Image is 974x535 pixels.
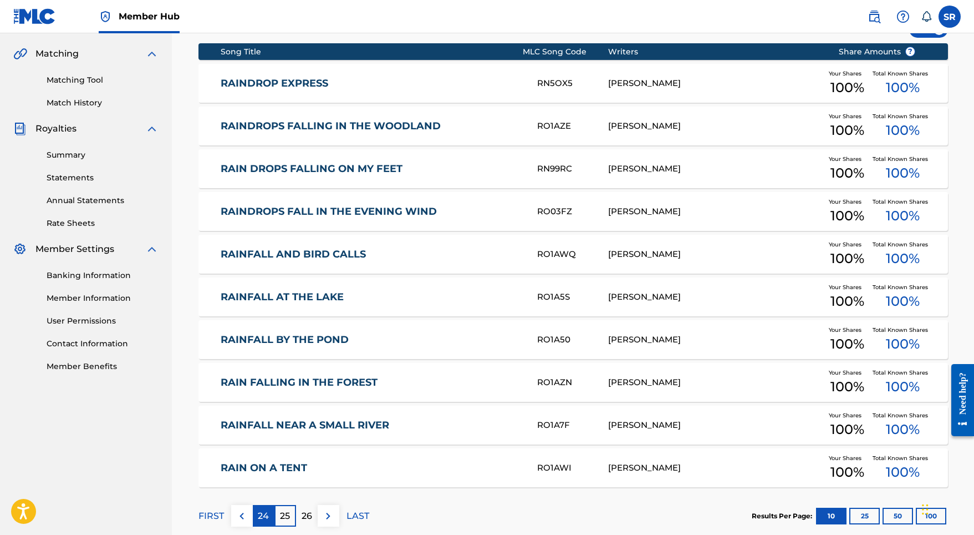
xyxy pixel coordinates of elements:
span: 100 % [886,78,920,98]
a: RAINDROPS FALL IN THE EVENING WIND [221,205,522,218]
img: left [235,509,248,523]
span: Your Shares [829,69,866,78]
img: right [322,509,335,523]
a: RAINDROP EXPRESS [221,77,522,90]
a: RAINFALL NEAR A SMALL RIVER [221,419,522,432]
span: Total Known Shares [873,369,932,377]
span: 100 % [886,249,920,269]
a: Member Benefits [47,361,159,372]
span: 100 % [830,334,864,354]
iframe: Resource Center [943,355,974,446]
span: ? [906,47,915,56]
img: expand [145,47,159,60]
div: Song Title [221,46,523,58]
a: RAINFALL BY THE POND [221,334,522,346]
div: RN5OX5 [537,77,608,90]
span: Your Shares [829,198,866,206]
p: Results Per Page: [752,511,815,521]
span: Total Known Shares [873,283,932,291]
img: Top Rightsholder [99,10,112,23]
span: 100 % [830,249,864,269]
a: RAINFALL AND BIRD CALLS [221,248,522,261]
span: 100 % [886,291,920,311]
span: 100 % [886,120,920,140]
span: Royalties [35,122,77,135]
div: [PERSON_NAME] [608,77,822,90]
a: User Permissions [47,315,159,327]
a: Public Search [863,6,885,28]
span: 100 % [830,462,864,482]
span: Total Known Shares [873,198,932,206]
span: Your Shares [829,283,866,291]
span: Total Known Shares [873,112,932,120]
span: Matching [35,47,79,60]
a: RAIN ON A TENT [221,462,522,475]
div: [PERSON_NAME] [608,248,822,261]
div: User Menu [939,6,961,28]
div: MLC Song Code [523,46,608,58]
span: Member Settings [35,243,114,256]
span: 100 % [830,163,864,183]
a: RAIN DROPS FALLING ON MY FEET [221,163,522,175]
span: Your Shares [829,411,866,420]
span: Total Known Shares [873,69,932,78]
div: RO1A7F [537,419,608,432]
a: Matching Tool [47,74,159,86]
span: 100 % [886,206,920,226]
img: search [868,10,881,23]
img: expand [145,243,159,256]
span: 100 % [830,291,864,311]
span: Your Shares [829,240,866,249]
span: 100 % [886,420,920,440]
span: Total Known Shares [873,240,932,249]
div: [PERSON_NAME] [608,205,822,218]
span: Your Shares [829,326,866,334]
a: RAINFALL AT THE LAKE [221,291,522,304]
div: Help [892,6,914,28]
div: RO1AZE [537,120,608,133]
img: Matching [13,47,27,60]
div: [PERSON_NAME] [608,376,822,389]
span: 100 % [830,206,864,226]
img: Member Settings [13,243,27,256]
button: 100 [916,508,946,524]
p: LAST [346,509,369,523]
a: Contact Information [47,338,159,350]
img: Royalties [13,122,27,135]
a: Match History [47,97,159,109]
span: Share Amounts [839,46,915,58]
a: RAIN FALLING IN THE FOREST [221,376,522,389]
div: Writers [608,46,822,58]
span: Total Known Shares [873,411,932,420]
iframe: Chat Widget [919,482,974,535]
span: Total Known Shares [873,454,932,462]
div: [PERSON_NAME] [608,120,822,133]
span: 100 % [830,377,864,397]
p: FIRST [198,509,224,523]
div: [PERSON_NAME] [608,419,822,432]
p: 26 [302,509,312,523]
img: MLC Logo [13,8,56,24]
a: Banking Information [47,270,159,281]
div: RN99RC [537,163,608,175]
div: [PERSON_NAME] [608,334,822,346]
span: 100 % [830,420,864,440]
a: Annual Statements [47,195,159,206]
span: 100 % [886,163,920,183]
a: Statements [47,172,159,184]
div: RO1AWI [537,462,608,475]
a: Summary [47,149,159,161]
div: [PERSON_NAME] [608,163,822,175]
span: Your Shares [829,155,866,163]
span: Total Known Shares [873,155,932,163]
div: Drag [922,493,929,526]
span: 100 % [886,377,920,397]
div: RO1A5S [537,291,608,304]
span: 100 % [830,120,864,140]
span: Your Shares [829,112,866,120]
button: 50 [883,508,913,524]
a: Member Information [47,292,159,304]
a: Rate Sheets [47,218,159,229]
img: expand [145,122,159,135]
